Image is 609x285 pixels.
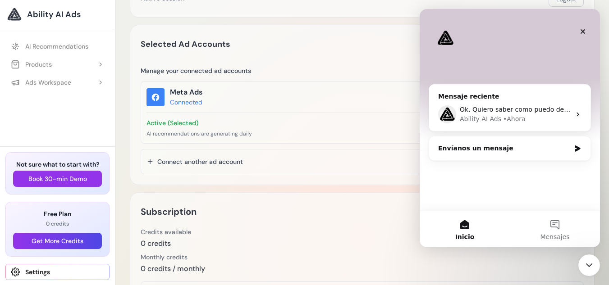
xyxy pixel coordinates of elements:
[13,220,102,227] p: 0 credits
[7,7,108,22] a: Ability AI Ads
[155,14,171,31] div: Cerrar
[18,135,151,144] div: Envíanos un mensaje
[13,233,102,249] button: Get More Credits
[141,204,197,219] h2: Subscription
[90,202,180,238] button: Mensajes
[141,263,205,274] div: 0 credits / monthly
[11,60,52,69] div: Products
[11,78,71,87] div: Ads Workspace
[5,56,110,72] button: Products
[9,127,171,152] div: Envíanos un mensaje
[13,209,102,218] h3: Free Plan
[141,253,205,262] div: Monthly credits
[40,105,82,115] div: Ability AI Ads
[141,238,191,249] div: 0 credits
[27,8,81,21] span: Ability AI Ads
[13,171,102,187] button: Book 30-min Demo
[5,74,110,90] button: Ads Workspace
[420,9,600,247] iframe: Intercom live chat
[578,254,600,276] iframe: Intercom live chat
[36,225,55,231] span: Inicio
[141,38,230,50] h2: Selected Ad Accounts
[120,225,150,231] span: Mensajes
[5,264,110,280] a: Settings
[5,38,110,54] a: AI Recommendations
[40,97,475,104] span: Ok. Quiero saber como puedo desconectar la cuenta de meta ads y tambien despues como puedo elimin...
[83,105,106,115] div: • Ahora
[13,160,102,169] h3: Not sure what to start with?
[141,227,191,236] div: Credits available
